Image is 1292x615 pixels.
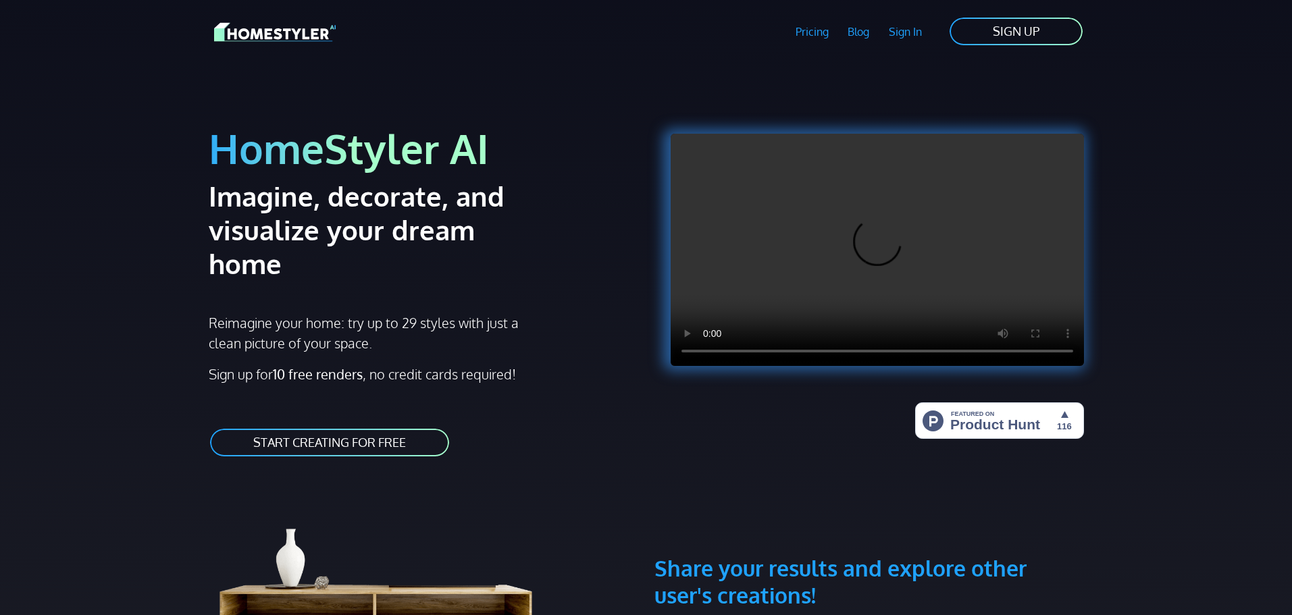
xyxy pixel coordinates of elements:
strong: 10 free renders [273,365,363,383]
p: Sign up for , no credit cards required! [209,364,638,384]
h2: Imagine, decorate, and visualize your dream home [209,179,552,280]
img: HomeStyler AI logo [214,20,336,44]
a: Blog [838,16,879,47]
img: HomeStyler AI - Interior Design Made Easy: One Click to Your Dream Home | Product Hunt [915,402,1084,439]
h3: Share your results and explore other user's creations! [654,490,1084,609]
h1: HomeStyler AI [209,123,638,173]
a: Pricing [785,16,838,47]
a: SIGN UP [948,16,1084,47]
p: Reimagine your home: try up to 29 styles with just a clean picture of your space. [209,313,531,353]
a: START CREATING FOR FREE [209,427,450,458]
a: Sign In [879,16,932,47]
